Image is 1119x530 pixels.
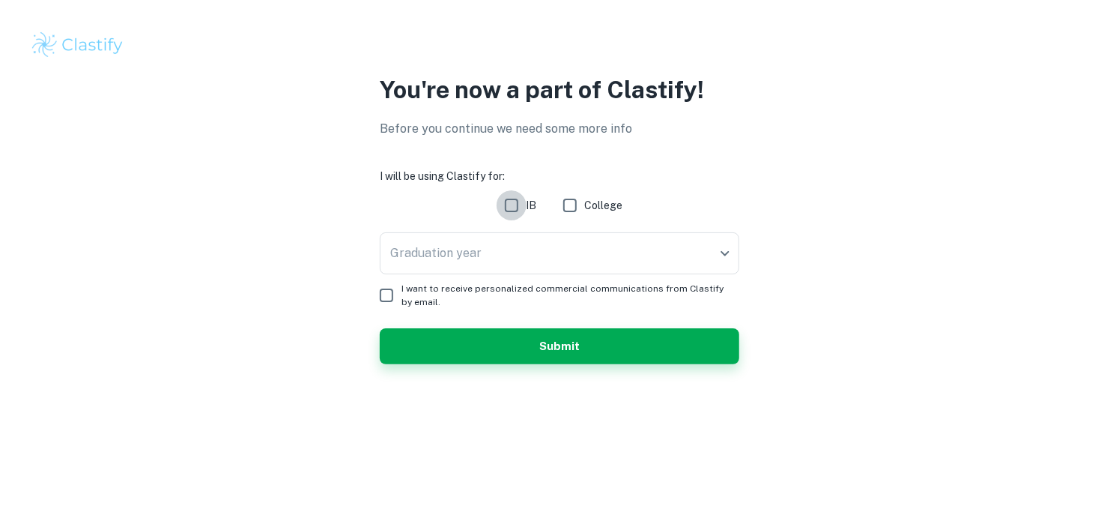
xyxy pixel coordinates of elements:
[30,30,125,60] img: Clastify logo
[30,30,1089,60] a: Clastify logo
[380,328,739,364] button: Submit
[585,197,623,214] span: College
[380,120,739,138] p: Before you continue we need some more info
[380,72,739,108] p: You're now a part of Clastify!
[401,282,727,309] span: I want to receive personalized commercial communications from Clastify by email.
[380,168,739,184] h6: I will be using Clastify for:
[527,197,537,214] span: IB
